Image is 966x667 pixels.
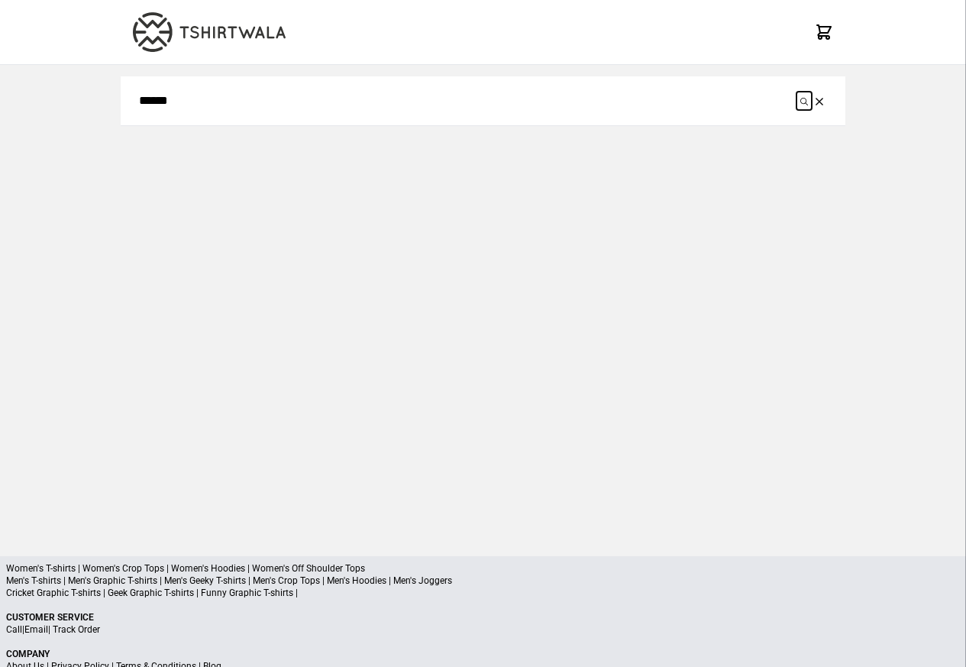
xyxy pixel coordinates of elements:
[24,624,48,635] a: Email
[6,648,960,660] p: Company
[6,587,960,599] p: Cricket Graphic T-shirts | Geek Graphic T-shirts | Funny Graphic T-shirts |
[6,623,960,636] p: | |
[6,624,22,635] a: Call
[6,575,960,587] p: Men's T-shirts | Men's Graphic T-shirts | Men's Geeky T-shirts | Men's Crop Tops | Men's Hoodies ...
[133,12,286,52] img: TW-LOGO-400-104.png
[812,92,827,110] button: Clear the search query.
[6,562,960,575] p: Women's T-shirts | Women's Crop Tops | Women's Hoodies | Women's Off Shoulder Tops
[6,611,960,623] p: Customer Service
[796,92,812,110] button: Submit your search query.
[53,624,100,635] a: Track Order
